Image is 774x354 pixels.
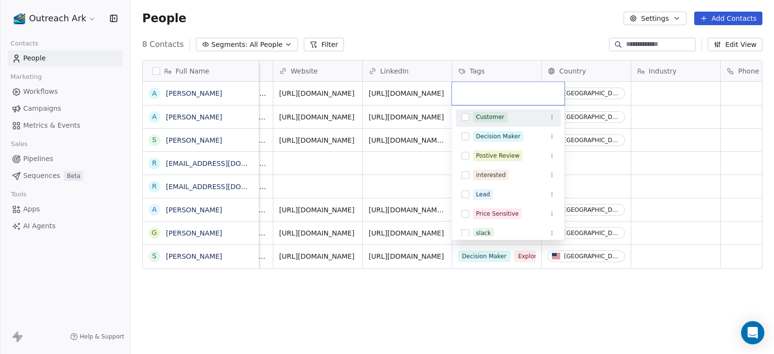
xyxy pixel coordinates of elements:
[476,229,491,237] div: slack
[456,49,561,281] div: Suggestions
[476,151,520,160] div: Postive Review
[476,190,490,199] div: Lead
[476,171,506,179] div: interested
[476,113,505,121] div: Customer
[476,209,519,218] div: Price Sensitive
[476,132,521,141] div: Decision Maker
